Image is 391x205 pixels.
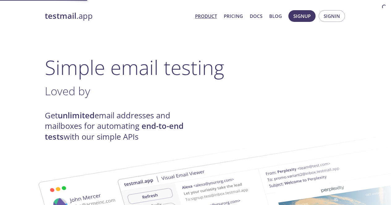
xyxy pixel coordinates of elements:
span: Signin [324,12,340,20]
h4: Get email addresses and mailboxes for automating with our simple APIs [45,110,196,142]
strong: unlimited [58,110,95,121]
a: Product [195,12,217,20]
strong: testmail [45,10,76,21]
a: Docs [250,12,262,20]
span: Loved by [45,83,90,99]
button: Signup [288,10,316,22]
h1: Simple email testing [45,55,346,79]
strong: end-to-end tests [45,121,184,142]
span: Signup [293,12,311,20]
a: testmail.app [45,11,190,21]
a: Pricing [224,12,243,20]
button: Signin [319,10,345,22]
a: Blog [269,12,282,20]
